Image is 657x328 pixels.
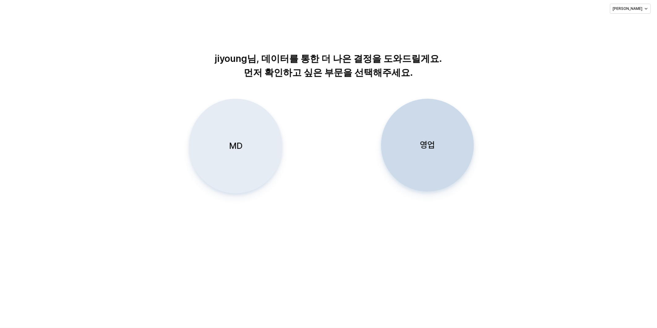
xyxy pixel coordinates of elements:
[613,6,642,11] p: [PERSON_NAME]
[189,99,282,193] button: MD
[610,4,651,14] button: [PERSON_NAME]
[170,52,486,80] p: jiyoung님, 데이터를 통한 더 나은 결정을 도와드릴게요. 먼저 확인하고 싶은 부문을 선택해주세요.
[229,140,242,152] p: MD
[420,139,435,151] p: 영업
[381,99,474,192] button: 영업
